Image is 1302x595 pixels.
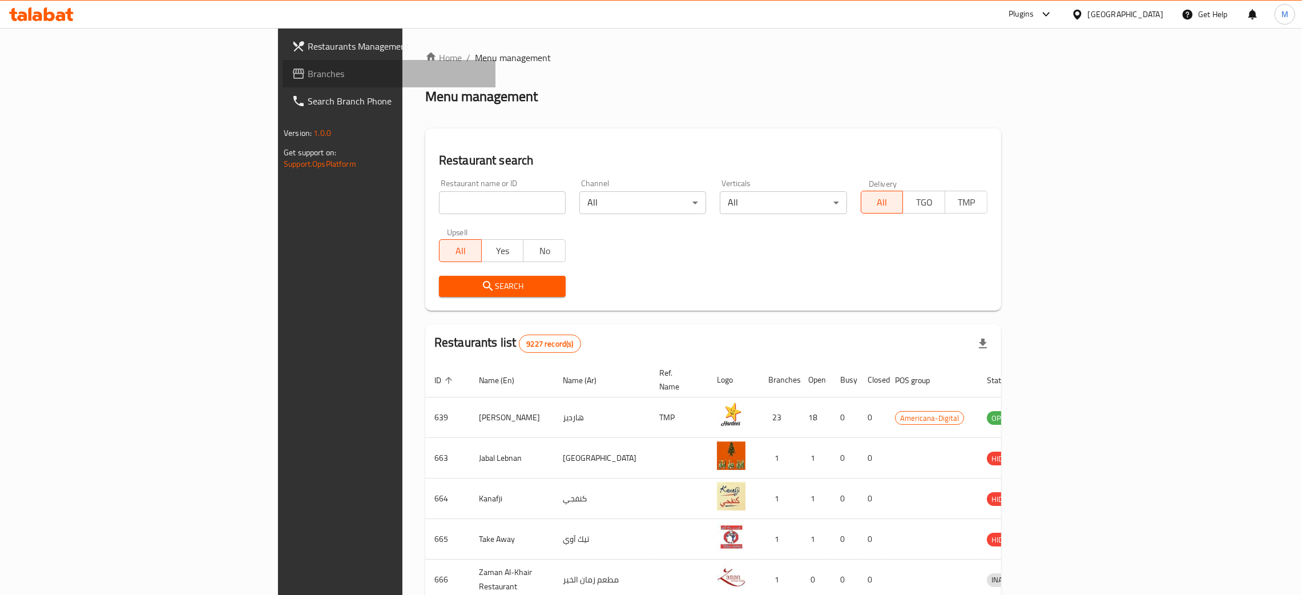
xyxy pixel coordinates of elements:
[479,373,529,387] span: Name (En)
[799,363,831,397] th: Open
[759,397,799,438] td: 23
[439,191,566,214] input: Search for restaurant name or ID..
[554,519,650,560] td: تيك آوي
[759,363,799,397] th: Branches
[831,397,858,438] td: 0
[563,373,611,387] span: Name (Ar)
[308,67,486,81] span: Branches
[579,191,706,214] div: All
[799,519,831,560] td: 1
[481,239,524,262] button: Yes
[987,452,1021,465] div: HIDDEN
[308,39,486,53] span: Restaurants Management
[831,363,858,397] th: Busy
[759,479,799,519] td: 1
[486,243,519,259] span: Yes
[554,479,650,519] td: كنفجي
[717,441,745,470] img: Jabal Lebnan
[447,228,468,236] label: Upsell
[831,479,858,519] td: 0
[434,334,581,353] h2: Restaurants list
[831,438,858,479] td: 0
[720,191,846,214] div: All
[708,363,759,397] th: Logo
[799,479,831,519] td: 1
[470,519,554,560] td: Take Away
[1088,8,1163,21] div: [GEOGRAPHIC_DATA]
[969,330,997,357] div: Export file
[425,87,538,106] h2: Menu management
[987,533,1021,546] div: HIDDEN
[987,452,1021,465] span: HIDDEN
[434,373,456,387] span: ID
[444,243,477,259] span: All
[519,339,580,349] span: 9227 record(s)
[528,243,561,259] span: No
[283,60,495,87] a: Branches
[987,573,1026,587] div: INACTIVE
[759,438,799,479] td: 1
[987,573,1026,586] span: INACTIVE
[895,373,945,387] span: POS group
[1009,7,1034,21] div: Plugins
[831,519,858,560] td: 0
[987,373,1024,387] span: Status
[475,51,551,65] span: Menu management
[861,191,904,214] button: All
[439,239,482,262] button: All
[283,33,495,60] a: Restaurants Management
[519,335,581,353] div: Total records count
[858,479,886,519] td: 0
[858,519,886,560] td: 0
[470,438,554,479] td: Jabal Lebnan
[554,438,650,479] td: [GEOGRAPHIC_DATA]
[523,239,566,262] button: No
[425,51,1001,65] nav: breadcrumb
[759,519,799,560] td: 1
[313,126,331,140] span: 1.0.0
[869,179,897,187] label: Delivery
[987,412,1015,425] span: OPEN
[1281,8,1288,21] span: M
[717,522,745,551] img: Take Away
[717,401,745,429] img: Hardee's
[908,194,941,211] span: TGO
[858,363,886,397] th: Closed
[896,412,964,425] span: Americana-Digital
[659,366,694,393] span: Ref. Name
[470,397,554,438] td: [PERSON_NAME]
[717,482,745,510] img: Kanafji
[945,191,987,214] button: TMP
[439,276,566,297] button: Search
[470,479,554,519] td: Kanafji
[987,493,1021,506] span: HIDDEN
[308,94,486,108] span: Search Branch Phone
[717,563,745,592] img: Zaman Al-Khair Restaurant
[866,194,899,211] span: All
[284,126,312,140] span: Version:
[284,156,356,171] a: Support.OpsPlatform
[950,194,983,211] span: TMP
[448,279,557,294] span: Search
[902,191,945,214] button: TGO
[439,152,987,169] h2: Restaurant search
[554,397,650,438] td: هارديز
[799,397,831,438] td: 18
[650,397,708,438] td: TMP
[283,87,495,115] a: Search Branch Phone
[858,397,886,438] td: 0
[799,438,831,479] td: 1
[284,145,336,160] span: Get support on:
[987,533,1021,546] span: HIDDEN
[858,438,886,479] td: 0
